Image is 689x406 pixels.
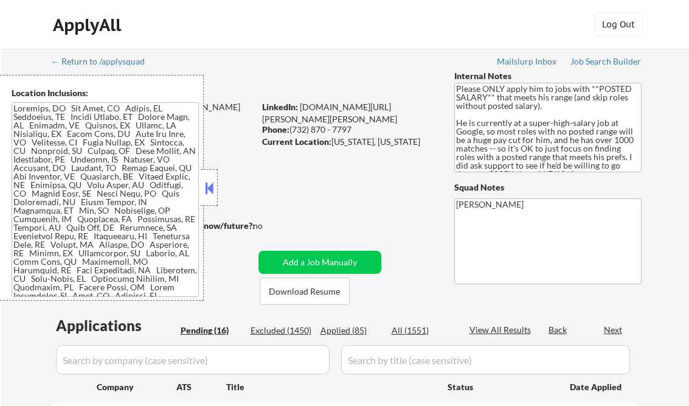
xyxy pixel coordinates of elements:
div: Back [549,324,568,336]
div: Title [226,381,436,393]
button: Add a Job Manually [258,251,381,274]
div: ← Return to /applysquad [51,57,156,66]
div: Date Applied [570,381,623,393]
div: Next [604,324,623,336]
div: Status [448,376,552,397]
strong: Current Location: [262,136,331,147]
strong: Phone: [262,124,289,135]
div: Location Inclusions: [12,87,199,99]
div: All (1551) [392,324,452,337]
div: Company [97,381,176,393]
div: Mailslurp Inbox [497,57,558,66]
div: Excluded (1450) [251,324,311,337]
a: Mailslurp Inbox [497,57,558,69]
div: no [253,220,288,232]
input: Search by title (case sensitive) [341,345,630,374]
strong: LinkedIn: [262,102,298,112]
div: ApplyAll [53,15,125,35]
div: Squad Notes [454,181,642,194]
div: Applications [56,318,176,333]
div: View All Results [469,324,535,336]
input: Search by company (case sensitive) [56,345,330,374]
a: ← Return to /applysquad [51,57,156,69]
div: Internal Notes [454,70,642,82]
div: Applied (85) [320,324,381,337]
a: Job Search Builder [570,57,642,69]
button: Download Resume [260,278,350,305]
div: Job Search Builder [570,57,642,66]
div: ATS [176,381,226,393]
a: [DOMAIN_NAME][URL][PERSON_NAME][PERSON_NAME] [262,102,397,124]
div: (732) 870 - 7797 [262,124,434,136]
div: Pending (16) [181,324,241,337]
button: Log Out [594,12,643,37]
div: [US_STATE], [US_STATE] [262,136,434,148]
